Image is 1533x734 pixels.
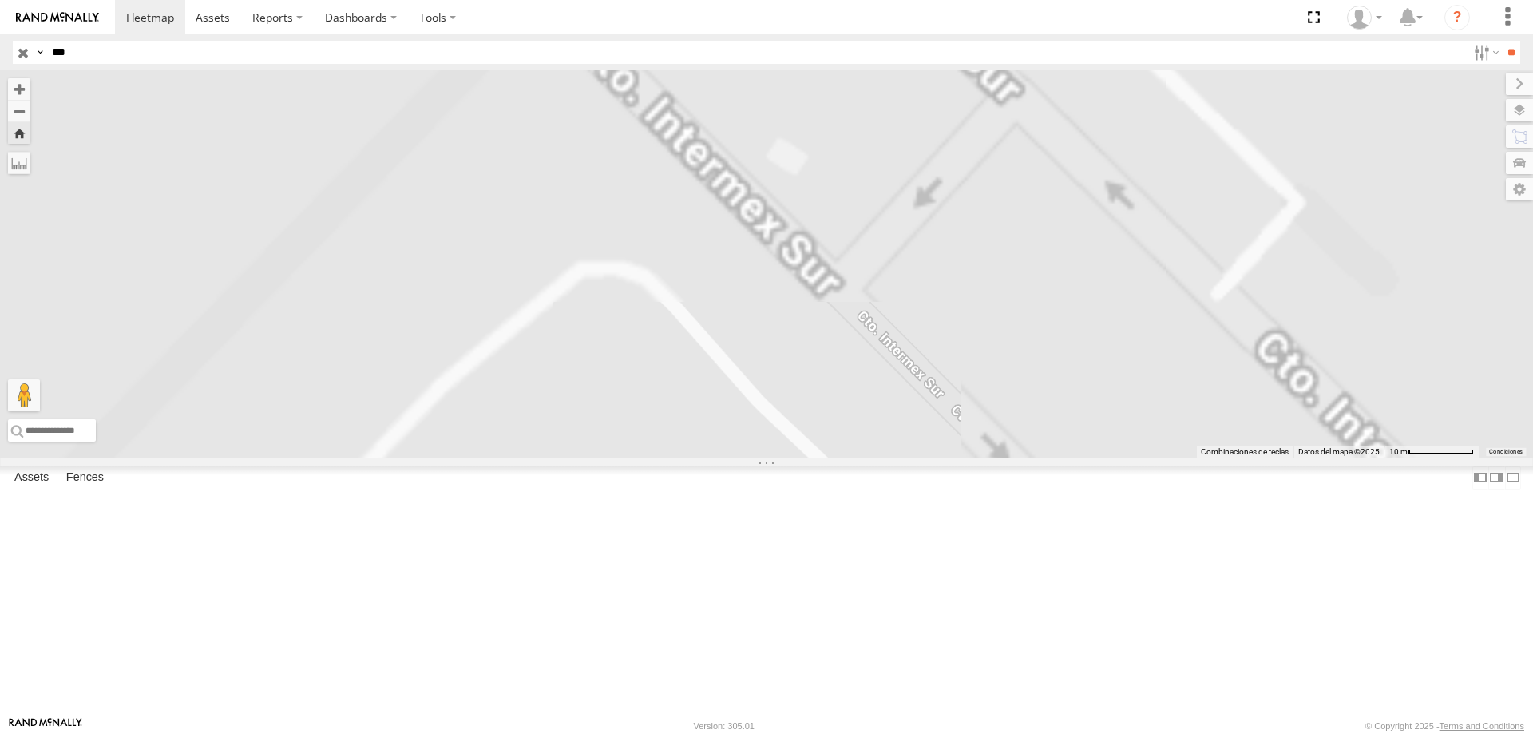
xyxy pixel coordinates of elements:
div: © Copyright 2025 - [1365,721,1524,731]
a: Visit our Website [9,718,82,734]
label: Search Query [34,41,46,64]
label: Hide Summary Table [1505,466,1521,490]
label: Assets [6,466,57,489]
label: Measure [8,152,30,174]
i: ? [1444,5,1470,30]
span: 10 m [1389,447,1408,456]
img: rand-logo.svg [16,12,99,23]
button: Arrastra el hombrecito naranja al mapa para abrir Street View [8,379,40,411]
div: Version: 305.01 [694,721,755,731]
a: Condiciones [1489,449,1523,455]
label: Map Settings [1506,178,1533,200]
button: Zoom Home [8,122,30,144]
label: Fences [58,466,112,489]
span: Datos del mapa ©2025 [1298,447,1380,456]
button: Zoom in [8,78,30,100]
button: Zoom out [8,100,30,122]
a: Terms and Conditions [1440,721,1524,731]
div: MANUEL HERNANDEZ [1341,6,1388,30]
label: Search Filter Options [1468,41,1502,64]
button: Combinaciones de teclas [1201,446,1289,458]
button: Escala del mapa: 10 m por 79 píxeles [1384,446,1479,458]
label: Dock Summary Table to the Right [1488,466,1504,490]
label: Dock Summary Table to the Left [1472,466,1488,490]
